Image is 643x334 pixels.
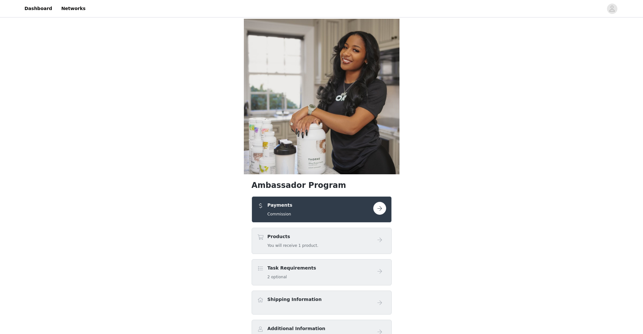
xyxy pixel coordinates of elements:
[268,325,326,332] h4: Additional Information
[252,228,392,254] div: Products
[252,291,392,315] div: Shipping Information
[252,179,392,191] h1: Ambassador Program
[252,196,392,223] div: Payments
[268,296,322,303] h4: Shipping Information
[268,243,318,248] h5: You will receive 1 product.
[268,233,318,240] h4: Products
[57,1,89,16] a: Networks
[268,274,316,280] h5: 2 optional
[244,19,399,174] img: campaign image
[268,202,292,209] h4: Payments
[268,265,316,271] h4: Task Requirements
[268,211,292,217] h5: Commission
[609,4,615,14] div: avatar
[252,259,392,285] div: Task Requirements
[21,1,56,16] a: Dashboard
